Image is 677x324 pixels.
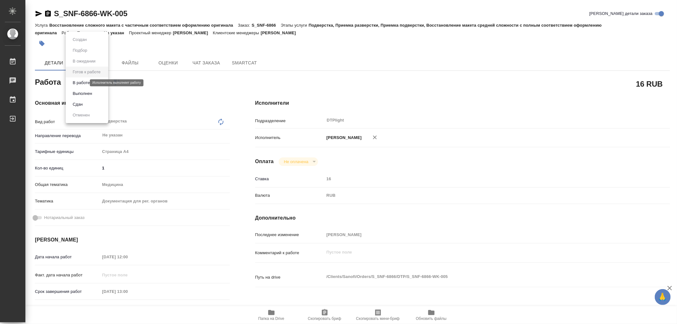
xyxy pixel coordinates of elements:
[71,79,92,86] button: В работе
[71,47,89,54] button: Подбор
[71,101,84,108] button: Сдан
[71,58,97,65] button: В ожидании
[71,36,89,43] button: Создан
[71,112,92,119] button: Отменен
[71,69,103,76] button: Готов к работе
[71,90,94,97] button: Выполнен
